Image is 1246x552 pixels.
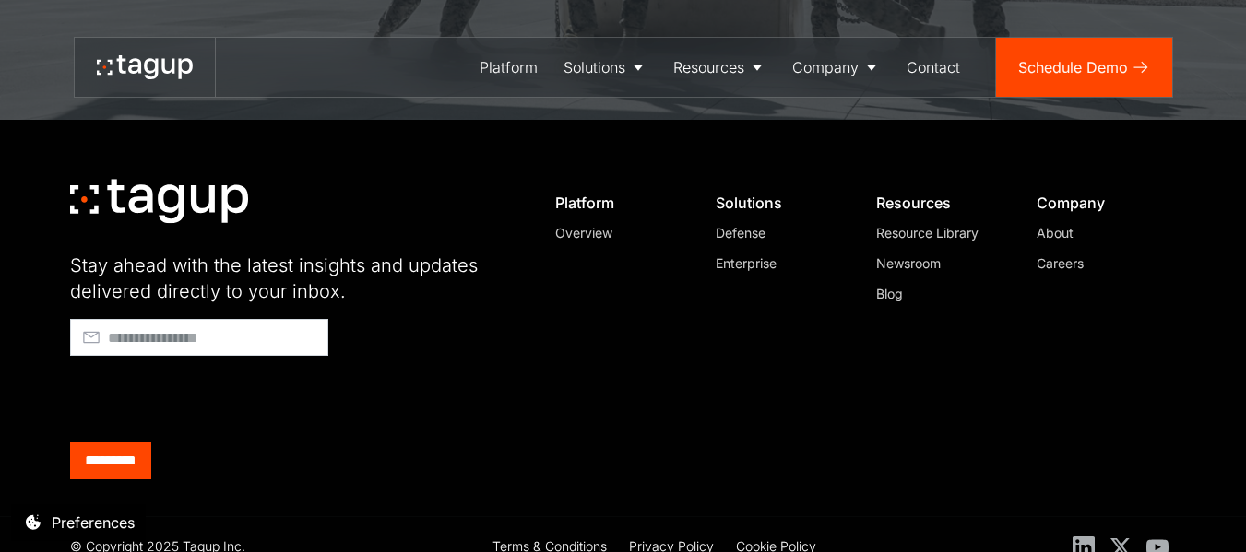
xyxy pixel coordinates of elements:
[1037,223,1162,242] a: About
[480,56,538,78] div: Platform
[70,319,513,479] form: Footer - Early Access
[716,223,841,242] a: Defense
[555,194,681,212] div: Platform
[52,511,135,534] div: Preferences
[70,363,350,435] iframe: reCAPTCHA
[996,38,1172,97] a: Schedule Demo
[70,253,513,304] div: Stay ahead with the latest insights and updates delivered directly to your inbox.
[894,38,973,97] a: Contact
[555,223,681,242] a: Overview
[716,253,841,273] a: Enterprise
[673,56,744,78] div: Resources
[876,223,1002,242] a: Resource Library
[551,38,660,97] a: Solutions
[876,194,1002,212] div: Resources
[467,38,551,97] a: Platform
[564,56,625,78] div: Solutions
[792,56,859,78] div: Company
[660,38,779,97] a: Resources
[716,194,841,212] div: Solutions
[1018,56,1128,78] div: Schedule Demo
[876,284,1002,303] a: Blog
[1037,253,1162,273] a: Careers
[1037,194,1162,212] div: Company
[907,56,960,78] div: Contact
[876,253,1002,273] a: Newsroom
[779,38,894,97] a: Company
